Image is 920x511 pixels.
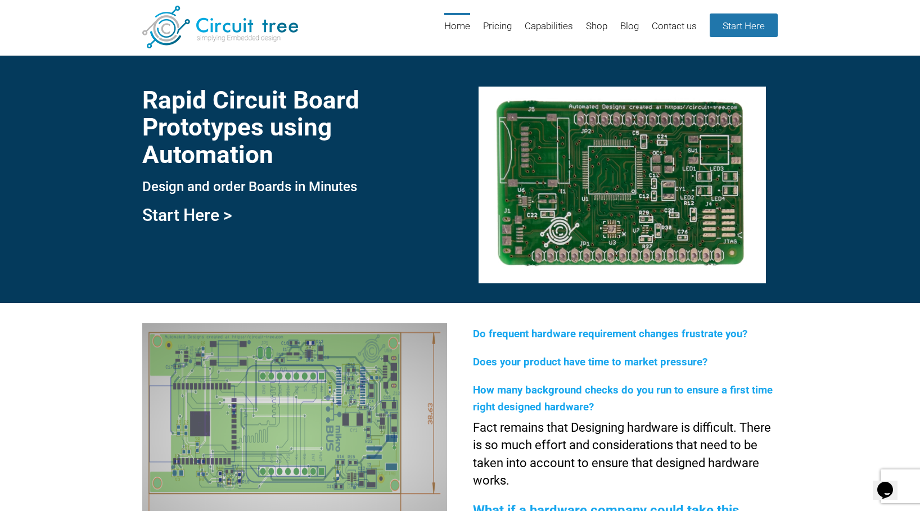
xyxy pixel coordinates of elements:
[473,419,778,490] p: Fact remains that Designing hardware is difficult. There is so much effort and considerations tha...
[142,87,447,168] h1: Rapid Circuit Board Prototypes using Automation
[620,13,639,49] a: Blog
[652,13,697,49] a: Contact us
[142,6,298,48] img: Circuit Tree
[473,356,707,368] span: Does your product have time to market pressure?
[873,466,909,500] iframe: chat widget
[142,205,232,225] a: Start Here >
[525,13,573,49] a: Capabilities
[586,13,607,49] a: Shop
[444,13,470,49] a: Home
[473,384,773,413] span: How many background checks do you run to ensure a first time right designed hardware?
[473,328,747,340] span: Do frequent hardware requirement changes frustrate you?
[710,13,778,37] a: Start Here
[142,179,447,194] h3: Design and order Boards in Minutes
[483,13,512,49] a: Pricing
